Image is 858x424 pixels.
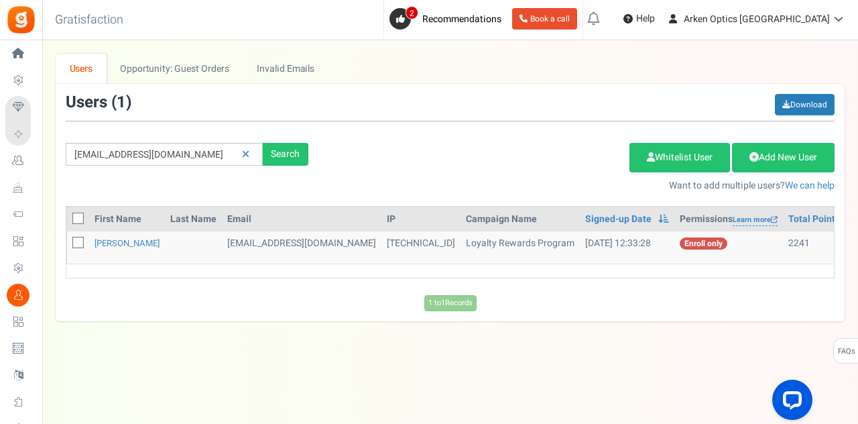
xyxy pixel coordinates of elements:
[66,94,131,111] h3: Users ( )
[117,91,126,114] span: 1
[461,231,580,264] td: Loyalty Rewards Program
[222,231,381,264] td: General
[381,207,461,231] th: IP
[837,339,855,364] span: FAQs
[461,207,580,231] th: Campaign Name
[328,179,835,193] p: Want to add multiple users?
[788,213,840,226] a: Total Points
[89,207,165,231] th: First Name
[235,143,256,166] a: Reset
[243,54,328,84] a: Invalid Emails
[680,237,727,250] span: Enroll only
[775,94,835,115] a: Download
[674,207,783,231] th: Permissions
[107,54,243,84] a: Opportunity: Guest Orders
[406,6,418,19] span: 2
[222,207,381,231] th: Email
[733,215,778,226] a: Learn more
[381,231,461,264] td: [TECHNICAL_ID]
[618,8,660,30] a: Help
[95,237,160,250] a: [PERSON_NAME]
[40,7,138,34] h3: Gratisfaction
[580,231,674,264] td: [DATE] 12:33:28
[633,12,655,25] span: Help
[785,178,835,193] a: We can help
[263,143,308,166] div: Search
[732,143,835,172] a: Add New User
[165,207,222,231] th: Last Name
[512,8,577,30] a: Book a call
[6,5,36,35] img: Gratisfaction
[585,213,652,226] a: Signed-up Date
[66,143,263,166] input: Search by email or name
[629,143,730,172] a: Whitelist User
[422,12,501,26] span: Recommendations
[56,54,107,84] a: Users
[389,8,507,30] a: 2 Recommendations
[684,12,830,26] span: Arken Optics [GEOGRAPHIC_DATA]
